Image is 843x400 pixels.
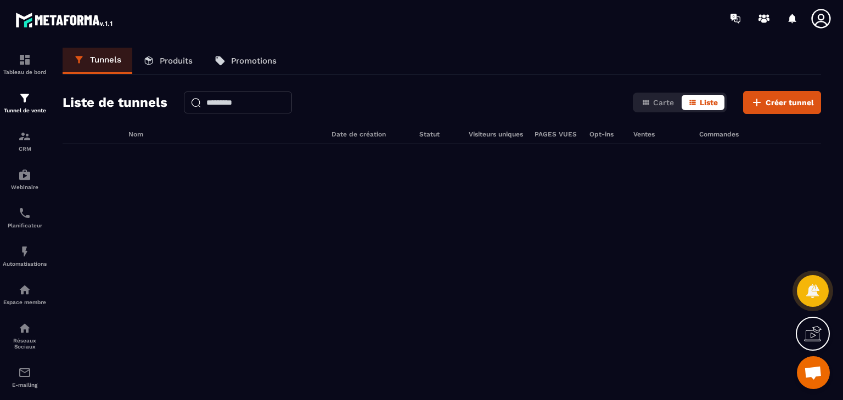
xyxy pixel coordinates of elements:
img: social-network [18,322,31,335]
p: E-mailing [3,382,47,388]
a: formationformationTunnel de vente [3,83,47,122]
img: scheduler [18,207,31,220]
button: Carte [635,95,681,110]
h6: Visiteurs uniques [469,130,524,138]
a: social-networksocial-networkRéseaux Sociaux [3,313,47,358]
p: Tunnels [90,55,121,65]
h6: Statut [419,130,458,138]
p: Planificateur [3,222,47,228]
h6: Commandes [699,130,739,138]
a: Promotions [204,48,288,74]
img: formation [18,53,31,66]
a: formationformationCRM [3,122,47,160]
h6: Date de création [331,130,408,138]
img: formation [18,130,31,143]
a: formationformationTableau de bord [3,45,47,83]
p: Tunnel de vente [3,107,47,113]
p: Réseaux Sociaux [3,338,47,350]
a: automationsautomationsAutomatisations [3,237,47,275]
p: Automatisations [3,261,47,267]
a: Produits [132,48,204,74]
h6: PAGES VUES [535,130,578,138]
img: email [18,366,31,379]
a: automationsautomationsEspace membre [3,275,47,313]
h6: Nom [128,130,321,138]
p: CRM [3,146,47,152]
img: formation [18,92,31,105]
p: Espace membre [3,299,47,305]
span: Liste [700,98,718,107]
a: schedulerschedulerPlanificateur [3,198,47,237]
span: Créer tunnel [766,97,814,108]
a: Ouvrir le chat [797,356,830,389]
p: Tableau de bord [3,69,47,75]
p: Webinaire [3,184,47,190]
button: Liste [682,95,724,110]
span: Carte [653,98,674,107]
p: Promotions [231,56,277,66]
a: Tunnels [63,48,132,74]
a: emailemailE-mailing [3,358,47,396]
button: Créer tunnel [743,91,821,114]
p: Produits [160,56,193,66]
h2: Liste de tunnels [63,92,167,113]
h6: Opt-ins [589,130,622,138]
h6: Ventes [633,130,688,138]
img: automations [18,168,31,181]
img: automations [18,283,31,296]
a: automationsautomationsWebinaire [3,160,47,198]
img: automations [18,245,31,258]
img: logo [15,10,114,30]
